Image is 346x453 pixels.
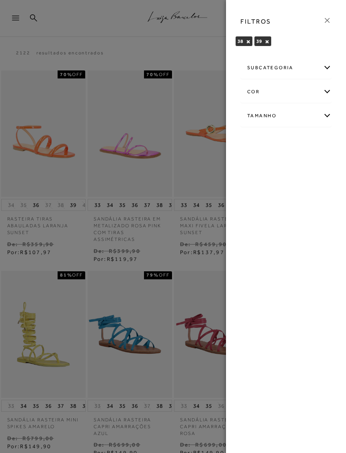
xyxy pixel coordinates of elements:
[240,17,271,26] h3: FILTROS
[265,39,269,44] button: 39 Close
[241,57,331,78] div: subcategoria
[241,105,331,126] div: Tamanho
[241,81,331,102] div: cor
[246,39,250,44] button: 38 Close
[256,38,262,44] span: 39
[238,38,243,44] span: 38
